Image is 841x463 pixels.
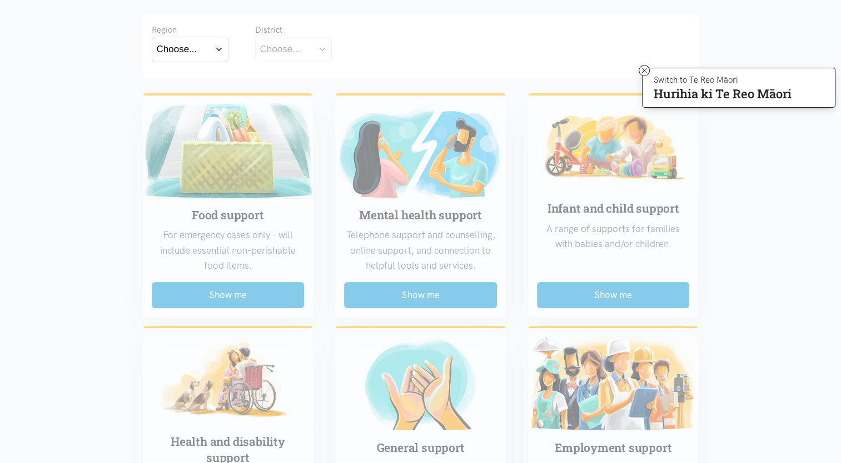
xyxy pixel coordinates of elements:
div: Choose... [157,42,197,57]
p: Switch to Te Reo Māori [654,77,792,83]
div: Choose... [260,42,301,57]
p: Hurihia ki Te Reo Māori [654,89,792,99]
button: Choose... [255,37,332,62]
button: Choose... [152,37,228,62]
div: Region [152,23,228,37]
div: District [255,23,332,37]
